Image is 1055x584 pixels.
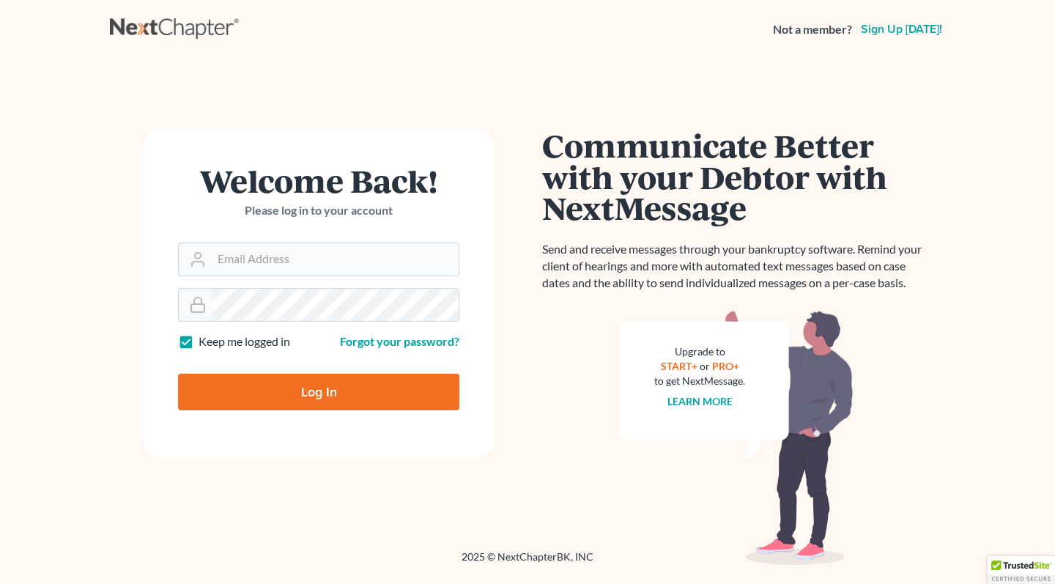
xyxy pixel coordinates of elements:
span: or [700,360,710,372]
input: Email Address [212,243,459,276]
div: 2025 © NextChapterBK, INC [110,550,945,576]
input: Log In [178,374,459,410]
div: Upgrade to [654,344,745,359]
a: Learn more [667,395,733,407]
h1: Welcome Back! [178,165,459,196]
p: Send and receive messages through your bankruptcy software. Remind your client of hearings and mo... [542,241,930,292]
a: START+ [661,360,697,372]
a: PRO+ [712,360,739,372]
a: Forgot your password? [340,334,459,348]
p: Please log in to your account [178,202,459,219]
label: Keep me logged in [199,333,290,350]
a: Sign up [DATE]! [858,23,945,35]
h1: Communicate Better with your Debtor with NextMessage [542,130,930,223]
strong: Not a member? [773,21,852,38]
div: TrustedSite Certified [988,556,1055,584]
div: to get NextMessage. [654,374,745,388]
img: nextmessage_bg-59042aed3d76b12b5cd301f8e5b87938c9018125f34e5fa2b7a6b67550977c72.svg [619,309,854,566]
